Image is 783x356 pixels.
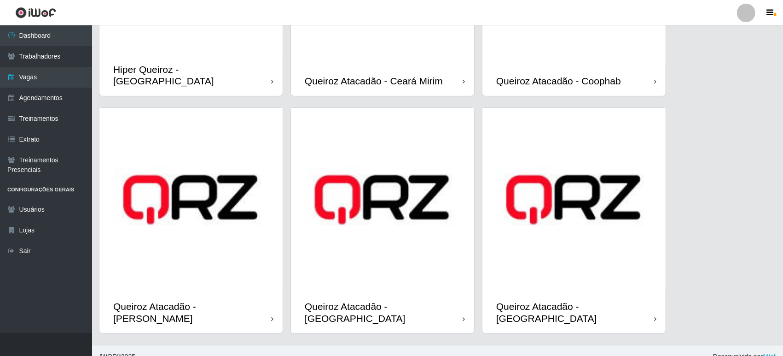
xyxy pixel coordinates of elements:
[99,108,283,291] img: cardImg
[482,108,666,291] img: cardImg
[291,108,474,333] a: Queiroz Atacadão - [GEOGRAPHIC_DATA]
[15,7,56,18] img: CoreUI Logo
[482,108,666,333] a: Queiroz Atacadão - [GEOGRAPHIC_DATA]
[305,75,443,87] div: Queiroz Atacadão - Ceará Mirim
[113,64,271,87] div: Hiper Queiroz - [GEOGRAPHIC_DATA]
[291,108,474,291] img: cardImg
[496,75,621,87] div: Queiroz Atacadão - Coophab
[113,301,271,324] div: Queiroz Atacadão - [PERSON_NAME]
[305,301,463,324] div: Queiroz Atacadão - [GEOGRAPHIC_DATA]
[99,108,283,333] a: Queiroz Atacadão - [PERSON_NAME]
[496,301,654,324] div: Queiroz Atacadão - [GEOGRAPHIC_DATA]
